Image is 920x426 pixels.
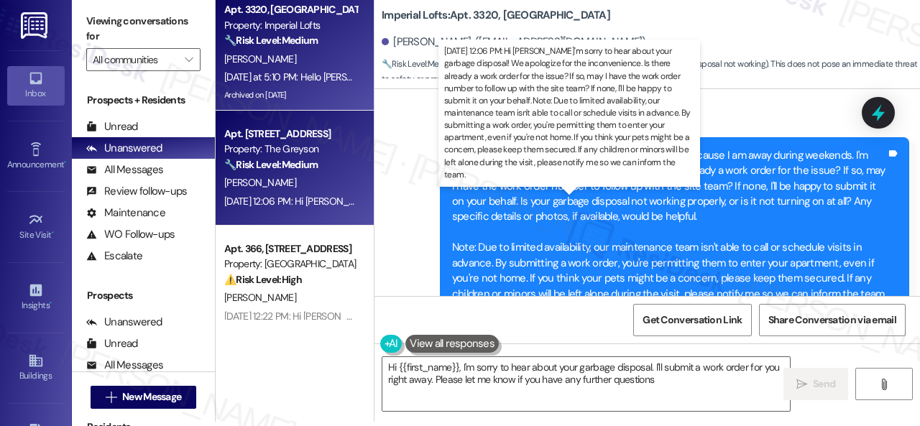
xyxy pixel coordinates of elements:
div: Unanswered [86,141,162,156]
a: Site Visit • [7,208,65,246]
button: Get Conversation Link [633,304,751,336]
div: [PERSON_NAME]. ([EMAIL_ADDRESS][DOMAIN_NAME]) [382,34,646,50]
span: [PERSON_NAME] [224,52,296,65]
span: Share Conversation via email [768,312,896,328]
i:  [796,379,807,390]
div: Hello [PERSON_NAME]! I apologize for the late reply because I am away during weekends. I'm sorry ... [452,148,886,302]
span: [PERSON_NAME] [224,176,296,189]
div: WO Follow-ups [86,227,175,242]
strong: 🔧 Risk Level: Medium [224,34,318,47]
button: Share Conversation via email [759,304,906,336]
i:  [878,379,889,390]
div: Apt. 3320, [GEOGRAPHIC_DATA] [224,2,357,17]
div: Unread [86,336,138,351]
button: Send [783,368,848,400]
div: Property: [GEOGRAPHIC_DATA] [224,256,357,272]
a: Inbox [7,66,65,105]
div: Property: Imperial Lofts [224,18,357,33]
span: [PERSON_NAME] [224,291,296,304]
i:  [185,54,193,65]
a: Insights • [7,278,65,317]
div: Unread [86,119,138,134]
div: All Messages [86,162,163,177]
input: All communities [93,48,178,71]
div: Apt. [STREET_ADDRESS] [224,126,357,142]
div: Prospects + Residents [72,93,215,108]
textarea: Hi {{first_name}}, I'm sorry to hear about your garbage disposal. I'll submit a work order for yo... [382,357,790,411]
p: [DATE] 12:06 PM: Hi [PERSON_NAME]'m sorry to hear about your garbage disposal! We apologize for t... [444,45,694,181]
strong: 🔧 Risk Level: Medium [382,58,458,70]
strong: ⚠️ Risk Level: High [224,273,302,286]
div: All Messages [86,358,163,373]
span: • [50,298,52,308]
span: • [64,157,66,167]
div: Property: The Greyson [224,142,357,157]
label: Viewing conversations for [86,10,201,48]
strong: 🔧 Risk Level: Medium [224,158,318,171]
div: Prospects [72,288,215,303]
span: : The resident reports a non-urgent maintenance issue (garbage disposal not working). This does n... [382,57,920,88]
div: Unanswered [86,315,162,330]
span: New Message [122,389,181,404]
span: Get Conversation Link [643,312,742,328]
b: Imperial Lofts: Apt. 3320, [GEOGRAPHIC_DATA] [382,8,610,23]
span: Send [813,376,835,392]
i:  [106,392,116,403]
div: Review follow-ups [86,184,187,199]
a: Buildings [7,348,65,387]
div: Escalate [86,249,142,264]
div: Archived on [DATE] [223,86,359,104]
div: Apt. 366, [STREET_ADDRESS] [224,241,357,256]
div: Maintenance [86,205,165,221]
img: ResiDesk Logo [21,12,50,39]
button: New Message [91,386,197,409]
span: • [52,228,54,238]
